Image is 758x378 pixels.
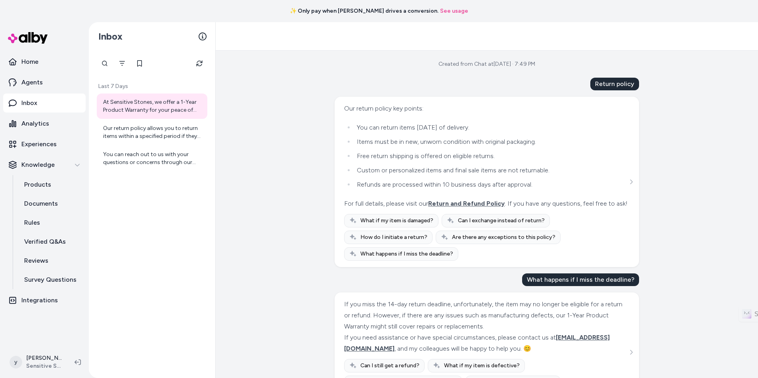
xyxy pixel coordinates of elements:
[16,251,86,270] a: Reviews
[24,237,66,246] p: Verified Q&As
[354,165,628,176] li: Custom or personalized items and final sale items are not returnable.
[344,103,628,114] div: Our return policy key points:
[191,55,207,71] button: Refresh
[26,354,62,362] p: [PERSON_NAME]
[354,151,628,162] li: Free return shipping is offered on eligible returns.
[114,55,130,71] button: Filter
[360,250,453,258] span: What happens if I miss the deadline?
[16,232,86,251] a: Verified Q&As
[344,198,628,209] div: For full details, please visit our . If you have any questions, feel free to ask!
[3,73,86,92] a: Agents
[3,52,86,71] a: Home
[21,160,55,170] p: Knowledge
[103,151,203,166] div: You can reach out to us with your questions or concerns through our contact page here: [Contact P...
[344,332,628,354] div: If you need assistance or have special circumstances, please contact us at , and my colleagues wi...
[16,175,86,194] a: Products
[16,194,86,213] a: Documents
[21,78,43,87] p: Agents
[97,82,207,90] p: Last 7 Days
[24,218,40,227] p: Rules
[21,296,58,305] p: Integrations
[3,114,86,133] a: Analytics
[3,155,86,174] button: Knowledge
[24,180,51,189] p: Products
[444,362,520,370] span: What if my item is defective?
[26,362,62,370] span: Sensitive Stones
[21,57,38,67] p: Home
[16,270,86,289] a: Survey Questions
[3,94,86,113] a: Inbox
[354,122,628,133] li: You can return items [DATE] of delivery.
[97,94,207,119] a: At Sensitive Stones, we offer a 1-Year Product Warranty for your peace of mind. Here are the key ...
[103,124,203,140] div: Our return policy allows you to return items within a specified period if they meet the return co...
[24,256,48,265] p: Reviews
[522,273,639,286] div: What happens if I miss the deadline?
[21,139,57,149] p: Experiences
[21,98,37,108] p: Inbox
[360,362,419,370] span: Can I still get a refund?
[626,177,636,187] button: See more
[290,7,438,15] span: ✨ Only pay when [PERSON_NAME] drives a conversion.
[452,233,555,241] span: Are there any exceptions to this policy?
[24,199,58,208] p: Documents
[3,135,86,154] a: Experiences
[440,7,468,15] a: See usage
[360,217,433,225] span: What if my item is damaged?
[98,31,123,42] h2: Inbox
[344,299,628,332] div: If you miss the 14-day return deadline, unfortunately, the item may no longer be eligible for a r...
[428,200,505,207] span: Return and Refund Policy
[458,217,545,225] span: Can I exchange instead of return?
[97,146,207,171] a: You can reach out to us with your questions or concerns through our contact page here: [Contact P...
[354,136,628,147] li: Items must be in new, unworn condition with original packaging.
[590,78,639,90] div: Return policy
[21,119,49,128] p: Analytics
[360,233,427,241] span: How do I initiate a return?
[16,213,86,232] a: Rules
[354,179,628,190] li: Refunds are processed within 10 business days after approval.
[10,356,22,368] span: y
[103,98,203,114] div: At Sensitive Stones, we offer a 1-Year Product Warranty for your peace of mind. Here are the key ...
[5,349,68,375] button: y[PERSON_NAME]Sensitive Stones
[626,347,636,357] button: See more
[24,275,77,284] p: Survey Questions
[97,120,207,145] a: Our return policy allows you to return items within a specified period if they meet the return co...
[8,32,48,44] img: alby Logo
[438,60,535,68] div: Created from Chat at [DATE] · 7:49 PM
[3,291,86,310] a: Integrations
